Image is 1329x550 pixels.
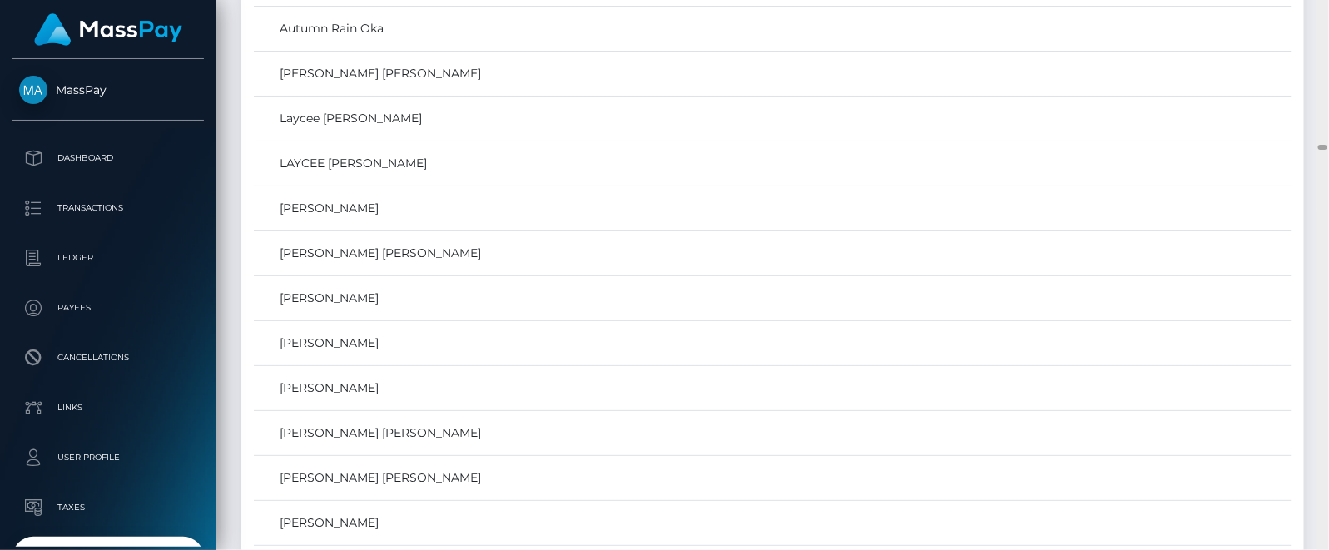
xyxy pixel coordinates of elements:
p: Dashboard [19,146,197,171]
a: [PERSON_NAME] [260,196,1286,220]
a: User Profile [12,437,204,478]
p: Transactions [19,196,197,220]
p: Payees [19,295,197,320]
a: [PERSON_NAME] [260,511,1286,535]
p: Ledger [19,245,197,270]
a: Taxes [12,487,204,528]
a: [PERSON_NAME] [PERSON_NAME] [260,241,1286,265]
img: MassPay Logo [34,13,182,46]
p: Taxes [19,495,197,520]
a: [PERSON_NAME] [260,376,1286,400]
a: Autumn Rain Oka [260,17,1286,41]
a: [PERSON_NAME] [PERSON_NAME] [260,466,1286,490]
a: Ledger [12,237,204,279]
span: MassPay [12,82,204,97]
img: MassPay [19,76,47,104]
a: Payees [12,287,204,329]
a: Transactions [12,187,204,229]
p: Cancellations [19,345,197,370]
a: LAYCEE [PERSON_NAME] [260,151,1286,176]
a: [PERSON_NAME] [260,286,1286,310]
a: [PERSON_NAME] [260,331,1286,355]
a: Links [12,387,204,429]
a: Cancellations [12,337,204,379]
a: [PERSON_NAME] [PERSON_NAME] [260,421,1286,445]
a: [PERSON_NAME] [PERSON_NAME] [260,62,1286,86]
a: Laycee [PERSON_NAME] [260,107,1286,131]
a: Dashboard [12,137,204,179]
p: User Profile [19,445,197,470]
p: Links [19,395,197,420]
